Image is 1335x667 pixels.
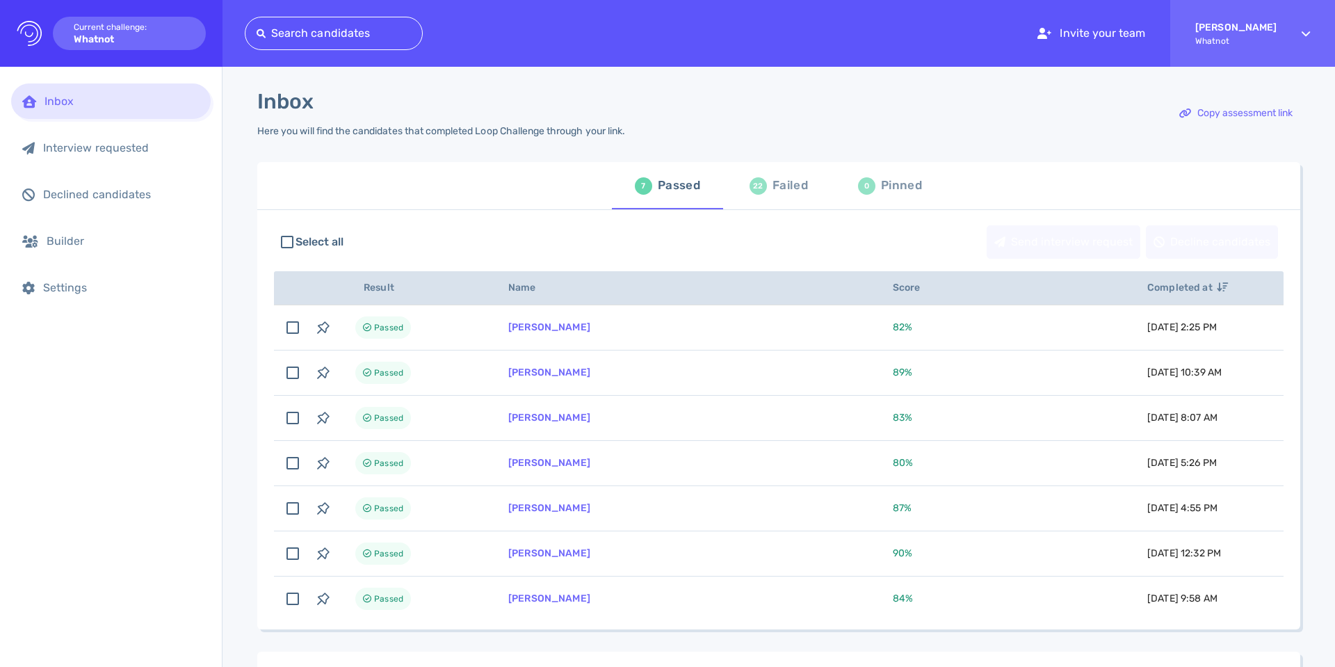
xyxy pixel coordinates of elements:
div: Failed [772,175,808,196]
span: 80 % [893,457,913,469]
span: 83 % [893,412,912,424]
span: Passed [374,410,403,426]
span: Passed [374,545,403,562]
button: Decline candidates [1146,225,1278,259]
a: [PERSON_NAME] [508,321,590,333]
th: Result [339,271,492,305]
div: Here you will find the candidates that completed Loop Challenge through your link. [257,125,625,137]
a: [PERSON_NAME] [508,547,590,559]
div: 7 [635,177,652,195]
span: [DATE] 12:32 PM [1147,547,1221,559]
div: Settings [43,281,200,294]
div: Decline candidates [1147,226,1277,258]
div: 22 [750,177,767,195]
span: 87 % [893,502,912,514]
span: Passed [374,364,403,381]
div: Interview requested [43,141,200,154]
a: [PERSON_NAME] [508,412,590,424]
span: Completed at [1147,282,1228,294]
div: Send interview request [987,226,1140,258]
span: Score [893,282,936,294]
button: Send interview request [987,225,1140,259]
div: 0 [858,177,875,195]
div: Declined candidates [43,188,200,201]
a: [PERSON_NAME] [508,593,590,604]
a: [PERSON_NAME] [508,457,590,469]
span: [DATE] 4:55 PM [1147,502,1217,514]
span: Name [508,282,551,294]
span: 89 % [893,367,912,378]
span: Whatnot [1195,36,1277,46]
span: [DATE] 9:58 AM [1147,593,1217,604]
span: [DATE] 5:26 PM [1147,457,1217,469]
span: Select all [296,234,344,250]
span: 82 % [893,321,912,333]
div: Builder [47,234,200,248]
button: Copy assessment link [1172,97,1300,130]
div: Passed [658,175,700,196]
div: Inbox [44,95,200,108]
span: Passed [374,590,403,607]
a: [PERSON_NAME] [508,502,590,514]
span: Passed [374,500,403,517]
span: [DATE] 2:25 PM [1147,321,1217,333]
span: 84 % [893,593,913,604]
span: Passed [374,319,403,336]
span: Passed [374,455,403,472]
h1: Inbox [257,89,314,114]
span: 90 % [893,547,912,559]
div: Pinned [881,175,922,196]
strong: [PERSON_NAME] [1195,22,1277,33]
span: [DATE] 10:39 AM [1147,367,1222,378]
a: [PERSON_NAME] [508,367,590,378]
div: Copy assessment link [1172,97,1300,129]
span: [DATE] 8:07 AM [1147,412,1217,424]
